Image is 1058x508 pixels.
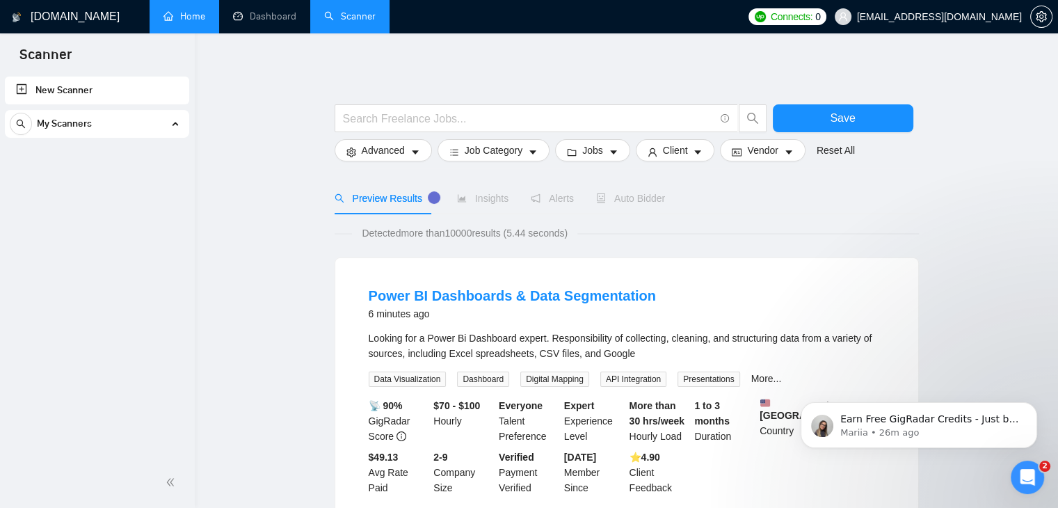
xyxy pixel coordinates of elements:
b: 2-9 [433,452,447,463]
span: info-circle [396,431,406,441]
span: robot [596,193,606,203]
span: Client [663,143,688,158]
span: area-chart [457,193,467,203]
span: caret-down [609,147,618,157]
b: 1 to 3 months [694,400,730,427]
span: 2 [1039,461,1050,472]
span: Jobs [582,143,603,158]
b: More than 30 hrs/week [630,400,684,427]
button: search [10,113,32,135]
b: 📡 90% [369,400,403,411]
img: logo [12,6,22,29]
button: setting [1030,6,1052,28]
a: homeHome [163,10,205,22]
button: idcardVendorcaret-down [720,139,805,161]
b: [DATE] [564,452,596,463]
div: Duration [691,398,757,444]
span: Job Category [465,143,522,158]
b: $70 - $100 [433,400,480,411]
span: Save [830,109,855,127]
span: folder [567,147,577,157]
iframe: Intercom live chat [1011,461,1044,494]
span: Preview Results [335,193,435,204]
img: 🇺🇸 [760,398,770,408]
b: Expert [564,400,595,411]
div: Hourly Load [627,398,692,444]
b: $49.13 [369,452,399,463]
div: Payment Verified [496,450,561,495]
span: Connects: [771,9,812,24]
span: Detected more than 10000 results (5.44 seconds) [352,225,577,241]
span: My Scanners [37,110,92,138]
b: Verified [499,452,534,463]
b: Everyone [499,400,543,411]
span: idcard [732,147,742,157]
div: Company Size [431,450,496,495]
span: double-left [166,475,179,489]
button: search [739,104,767,132]
span: notification [531,193,540,203]
span: caret-down [693,147,703,157]
span: Data Visualization [369,372,447,387]
span: info-circle [721,114,730,123]
span: user [648,147,657,157]
span: bars [449,147,459,157]
div: Client Feedback [627,450,692,495]
div: Talent Preference [496,398,561,444]
span: caret-down [410,147,420,157]
div: Country [757,398,822,444]
span: Dashboard [457,372,509,387]
b: [GEOGRAPHIC_DATA] [760,398,864,421]
span: Advanced [362,143,405,158]
a: searchScanner [324,10,376,22]
span: Vendor [747,143,778,158]
a: More... [751,373,782,384]
span: caret-down [528,147,538,157]
span: caret-down [784,147,794,157]
button: settingAdvancedcaret-down [335,139,432,161]
span: Alerts [531,193,574,204]
div: Avg Rate Paid [366,450,431,495]
span: Presentations [678,372,739,387]
span: user [838,12,848,22]
button: Save [773,104,913,132]
div: 6 minutes ago [369,305,656,322]
div: Member Since [561,450,627,495]
a: Power BI Dashboards & Data Segmentation [369,288,656,303]
button: folderJobscaret-down [555,139,630,161]
input: Search Freelance Jobs... [343,110,714,127]
a: Reset All [817,143,855,158]
span: Scanner [8,45,83,74]
a: New Scanner [16,77,178,104]
iframe: Intercom notifications message [780,373,1058,470]
li: My Scanners [5,110,189,143]
span: API Integration [600,372,666,387]
span: Auto Bidder [596,193,665,204]
span: setting [1031,11,1052,22]
li: New Scanner [5,77,189,104]
span: setting [346,147,356,157]
span: search [335,193,344,203]
button: barsJob Categorycaret-down [438,139,550,161]
div: GigRadar Score [366,398,431,444]
img: upwork-logo.png [755,11,766,22]
div: Hourly [431,398,496,444]
span: Digital Mapping [520,372,589,387]
button: userClientcaret-down [636,139,715,161]
span: Insights [457,193,508,204]
span: 0 [815,9,821,24]
a: dashboardDashboard [233,10,296,22]
div: Tooltip anchor [428,191,440,204]
a: setting [1030,11,1052,22]
div: Looking for a Power Bi Dashboard expert. Responsibility of collecting, cleaning, and structuring ... [369,331,885,361]
b: ⭐️ 4.90 [630,452,660,463]
span: search [10,119,31,129]
div: Experience Level [561,398,627,444]
span: search [739,112,766,125]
